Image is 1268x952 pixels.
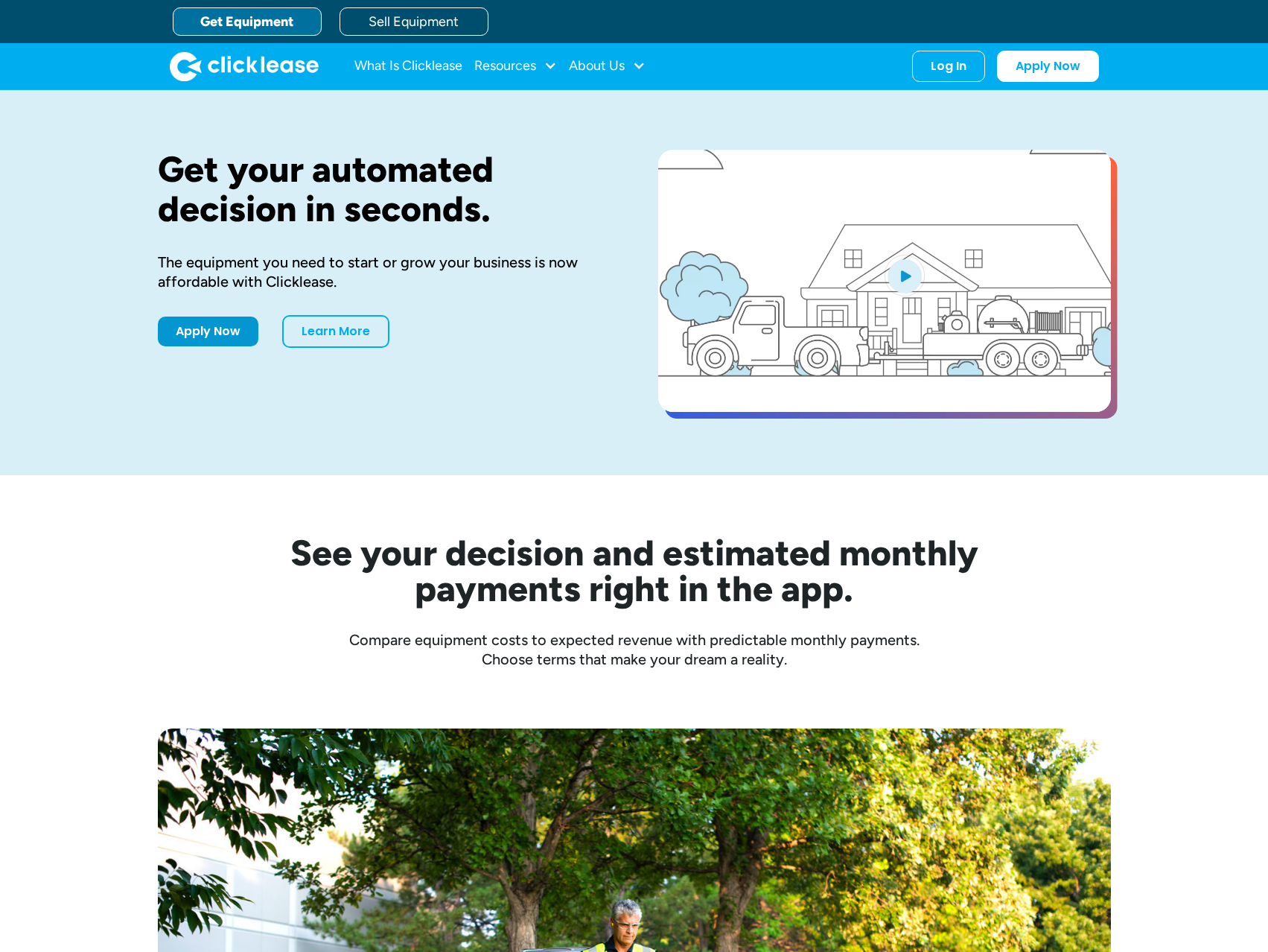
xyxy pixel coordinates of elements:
[885,255,925,296] img: Blue play button logo on a light blue circular background
[474,51,557,81] div: Resources
[170,51,319,81] img: Clicklease logo
[158,253,611,291] div: The equipment you need to start or grow your business is now affordable with Clicklease.
[282,315,389,348] a: Learn More
[170,51,319,81] a: home
[931,59,966,74] div: Log In
[340,7,488,36] a: Sell Equipment
[158,630,1111,669] div: Compare equipment costs to expected revenue with predictable monthly payments. Choose terms that ...
[997,51,1099,82] a: Apply Now
[217,535,1051,606] h2: See your decision and estimated monthly payments right in the app.
[158,317,258,346] a: Apply Now
[569,51,646,81] div: About Us
[173,7,322,36] a: Get Equipment
[158,150,611,229] h1: Get your automated decision in seconds.
[658,150,1111,412] a: open lightbox
[354,51,462,81] a: What Is Clicklease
